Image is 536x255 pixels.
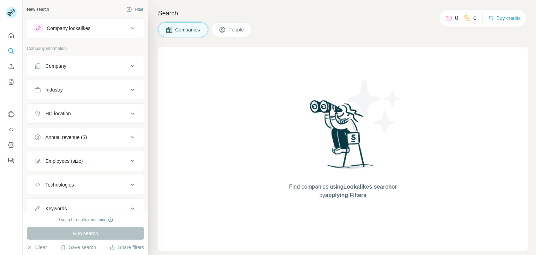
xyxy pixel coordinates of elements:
button: My lists [6,75,17,88]
button: Use Surfe API [6,123,17,136]
button: Company lookalikes [27,20,144,37]
button: Employees (size) [27,153,144,169]
p: 0 [455,14,458,22]
span: applying Filters [325,192,366,198]
div: 0 search results remaining [58,217,114,223]
button: Search [6,45,17,57]
button: Keywords [27,200,144,217]
button: Save search [60,244,96,251]
button: Clear [27,244,47,251]
div: New search [27,6,49,13]
button: Quick start [6,29,17,42]
div: Employees (size) [45,158,83,165]
span: People [229,26,245,33]
p: 0 [474,14,477,22]
button: Enrich CSV [6,60,17,73]
span: Find companies using or by [287,183,399,199]
button: Hide [121,4,148,15]
button: Use Surfe on LinkedIn [6,108,17,121]
button: Technologies [27,176,144,193]
div: Company lookalikes [47,25,90,32]
button: Industry [27,81,144,98]
div: Annual revenue ($) [45,134,87,141]
div: Keywords [45,205,67,212]
button: Annual revenue ($) [27,129,144,146]
button: Company [27,58,144,74]
button: Buy credits [488,13,521,23]
button: HQ location [27,105,144,122]
p: Company information [27,45,144,52]
button: Feedback [6,154,17,167]
button: Share filters [110,244,144,251]
div: Company [45,63,66,70]
div: Industry [45,86,63,93]
div: HQ location [45,110,71,117]
img: Surfe Illustration - Stars [343,75,406,138]
h4: Search [158,8,528,18]
div: Technologies [45,181,74,188]
button: Dashboard [6,139,17,151]
span: Companies [175,26,201,33]
span: Lookalikes search [343,184,392,190]
img: Surfe Illustration - Woman searching with binoculars [307,98,379,176]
